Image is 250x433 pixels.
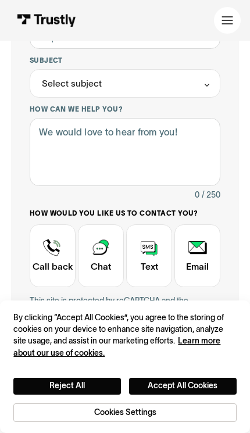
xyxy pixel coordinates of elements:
[129,378,237,395] button: Accept All Cookies
[202,188,220,202] div: / 250
[195,188,199,202] div: 0
[13,312,236,360] div: By clicking “Accept All Cookies”, you agree to the storing of cookies on your device to enhance s...
[30,209,221,218] label: How would you like us to contact you?
[13,403,236,421] button: Cookies Settings
[17,14,76,26] img: Trustly Logo
[30,294,221,321] div: This site is protected by reCAPTCHA and the Google and apply.
[30,69,221,98] div: Select subject
[42,77,102,90] div: Select subject
[30,105,221,114] label: How can we help you?
[13,378,121,395] button: Reject All
[13,337,220,357] a: More information about your privacy, opens in a new tab
[30,56,221,65] label: Subject
[13,312,236,422] div: Privacy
